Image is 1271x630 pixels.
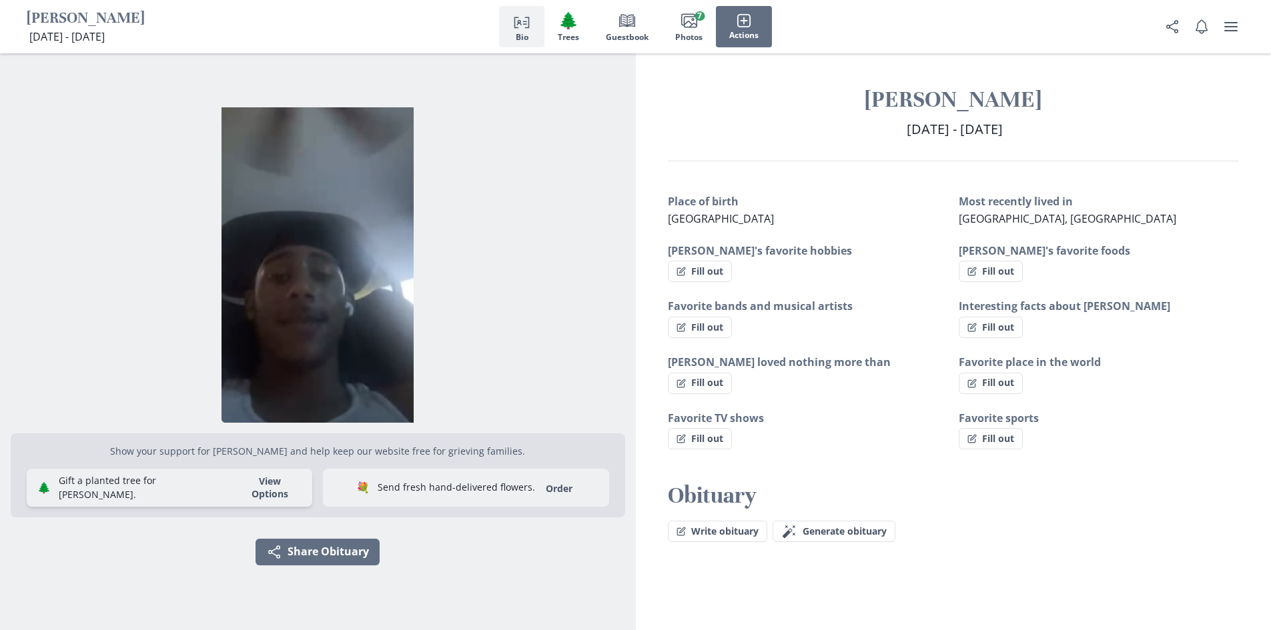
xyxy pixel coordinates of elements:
button: Fill out [959,317,1023,338]
span: Photos [675,33,703,42]
h3: [PERSON_NAME] loved nothing more than [668,354,948,370]
button: Fill out [959,261,1023,282]
button: Share Obituary [1159,13,1186,40]
span: Guestbook [606,33,649,42]
button: Fill out [959,428,1023,449]
button: Guestbook [592,6,662,47]
h3: Interesting facts about [PERSON_NAME] [959,298,1239,314]
button: View Options [232,475,307,500]
button: Trees [544,6,592,47]
button: Bio [499,6,544,47]
span: [DATE] - [DATE] [907,120,1003,138]
h3: Place of birth [668,193,948,209]
h1: [PERSON_NAME] [27,9,145,29]
h3: Most recently lived in [959,193,1239,209]
span: Generate obituary [803,526,887,537]
button: Share Obituary [256,539,380,565]
h2: Obituary [668,481,1240,510]
button: Fill out [668,261,732,282]
span: Actions [729,31,759,40]
div: Open photos full screen [11,97,625,423]
button: Notifications [1188,13,1215,40]
h3: [PERSON_NAME]'s favorite hobbies [668,243,948,259]
h3: [PERSON_NAME]'s favorite foods [959,243,1239,259]
button: Photos [662,6,716,47]
h3: Favorite TV shows [668,410,948,426]
h3: Favorite bands and musical artists [668,298,948,314]
h3: Favorite sports [959,410,1239,426]
button: Fill out [668,373,732,394]
span: 7 [695,11,705,21]
button: Fill out [668,317,732,338]
button: Generate obituary [773,521,895,542]
button: Fill out [668,428,732,449]
button: Write obituary [668,521,767,542]
span: Trees [558,33,579,42]
h3: Favorite place in the world [959,354,1239,370]
span: [DATE] - [DATE] [29,29,105,44]
a: Order [538,482,580,495]
button: user menu [1218,13,1244,40]
span: [GEOGRAPHIC_DATA] [668,211,774,226]
button: Fill out [959,373,1023,394]
h1: [PERSON_NAME] [668,85,1240,114]
span: Bio [516,33,528,42]
img: Photo of Brandon [11,107,625,423]
button: Actions [716,6,772,47]
p: Show your support for [PERSON_NAME] and help keep our website free for grieving families. [27,444,609,458]
span: [GEOGRAPHIC_DATA], [GEOGRAPHIC_DATA] [959,211,1176,226]
span: Tree [558,11,578,30]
